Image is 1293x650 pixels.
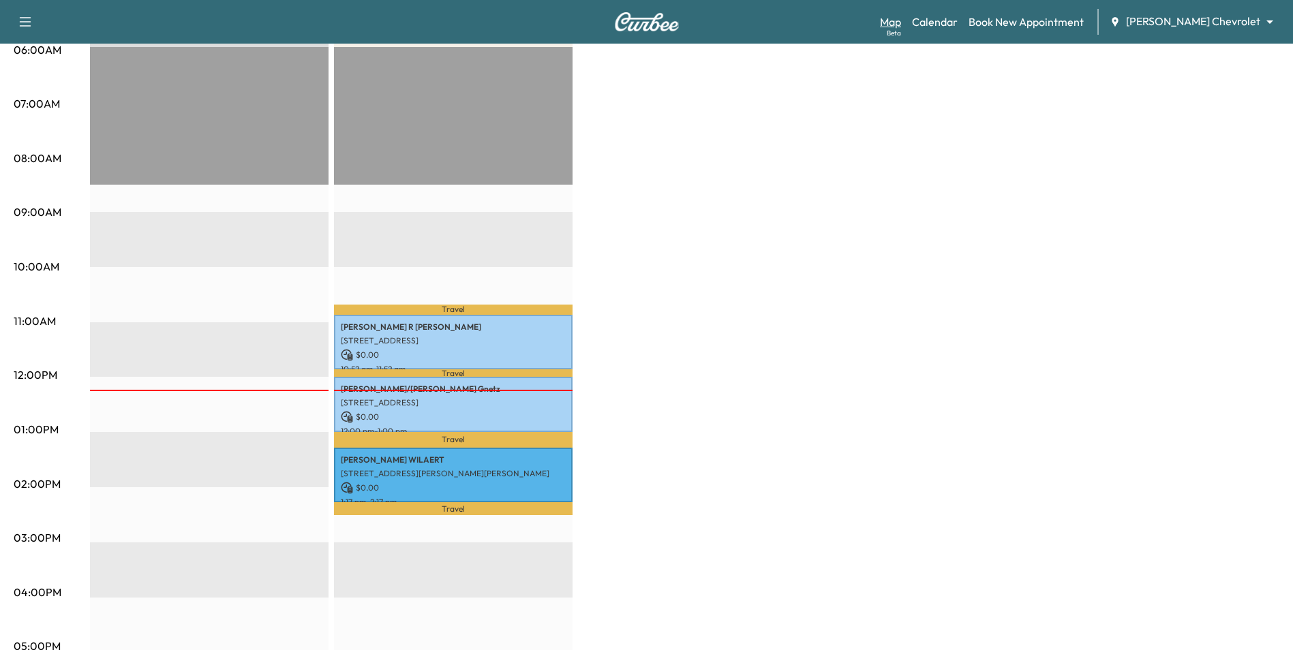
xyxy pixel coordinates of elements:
p: 02:00PM [14,476,61,492]
p: 03:00PM [14,529,61,546]
a: Calendar [912,14,958,30]
p: [PERSON_NAME] WILAERT [341,454,566,465]
p: 11:00AM [14,313,56,329]
p: 01:00PM [14,421,59,437]
div: Beta [887,28,901,38]
p: 08:00AM [14,150,61,166]
p: 04:00PM [14,584,61,600]
p: $ 0.00 [341,411,566,423]
p: 12:00 pm - 1:00 pm [341,426,566,437]
span: [PERSON_NAME] Chevrolet [1126,14,1260,29]
p: [PERSON_NAME]/[PERSON_NAME] Gnetz [341,384,566,394]
p: 09:00AM [14,204,61,220]
p: [STREET_ADDRESS][PERSON_NAME][PERSON_NAME] [341,468,566,479]
p: 10:00AM [14,258,59,275]
p: 06:00AM [14,42,61,58]
a: MapBeta [880,14,901,30]
p: [PERSON_NAME] R [PERSON_NAME] [341,322,566,332]
p: $ 0.00 [341,349,566,361]
p: 1:17 pm - 2:17 pm [341,497,566,508]
p: 12:00PM [14,367,57,383]
img: Curbee Logo [614,12,680,31]
p: [STREET_ADDRESS] [341,397,566,408]
p: Travel [334,432,573,448]
p: Travel [334,305,573,315]
p: [STREET_ADDRESS] [341,335,566,346]
a: Book New Appointment [969,14,1084,30]
p: Travel [334,369,573,377]
p: Travel [334,502,573,515]
p: 10:52 am - 11:52 am [341,364,566,375]
p: 07:00AM [14,95,60,112]
p: $ 0.00 [341,482,566,494]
